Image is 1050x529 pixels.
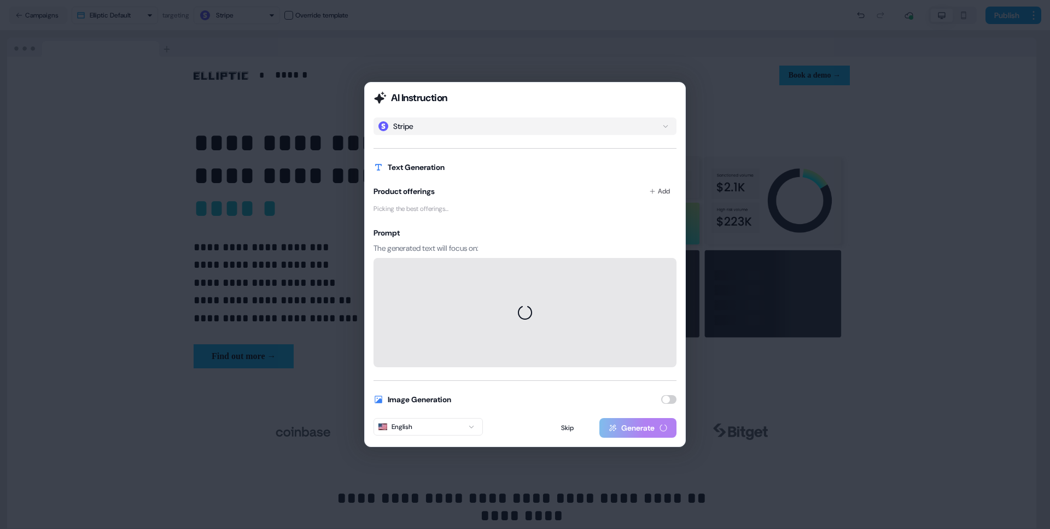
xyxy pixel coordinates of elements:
[374,186,435,197] h2: Product offerings
[388,394,451,405] h2: Image Generation
[374,227,676,238] h3: Prompt
[538,418,597,438] button: Skip
[374,203,448,214] span: Picking the best offerings...
[393,121,413,132] div: Stripe
[388,162,445,173] h2: Text Generation
[391,91,447,104] h2: AI Instruction
[374,243,676,254] p: The generated text will focus on:
[643,181,676,201] button: Add
[378,421,412,432] div: English
[378,424,387,430] img: The English flag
